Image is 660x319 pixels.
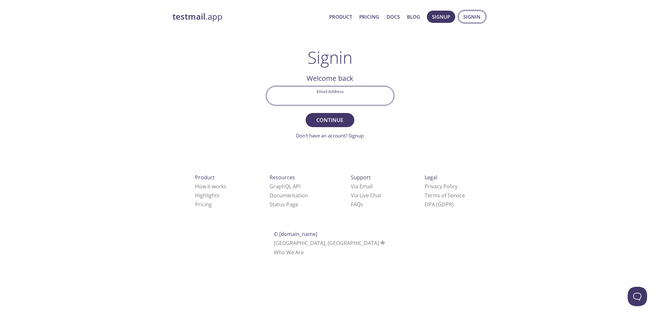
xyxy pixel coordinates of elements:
a: Terms of Service [425,192,465,199]
a: Pricing [195,201,212,208]
h2: Welcome back [266,73,394,84]
a: Status Page [270,201,298,208]
strong: testmail [173,11,206,22]
button: Signin [458,11,486,23]
a: testmail.app [173,11,324,22]
span: [GEOGRAPHIC_DATA], [GEOGRAPHIC_DATA] [274,239,386,247]
button: Continue [306,113,354,127]
a: GraphQL API [270,183,300,190]
a: Product [330,13,352,21]
span: © [DOMAIN_NAME] [274,230,317,238]
button: Signup [427,11,455,23]
a: Via Email [351,183,373,190]
span: Support [351,174,371,181]
a: Who We Are [274,249,304,256]
span: Signin [464,13,481,21]
a: Pricing [360,13,379,21]
span: Resources [270,174,295,181]
a: Privacy Policy [425,183,458,190]
a: Via Live Chat [351,192,381,199]
a: Don't have an account? Signup [296,132,364,139]
span: Product [195,174,215,181]
span: s [360,201,363,208]
a: Documentation [270,192,308,199]
iframe: Help Scout Beacon - Open [628,287,647,306]
a: FAQ [351,201,363,208]
a: How it works [195,183,226,190]
span: Legal [425,174,437,181]
h1: Signin [308,48,352,67]
a: Blog [407,13,420,21]
a: DPA (GDPR) [425,201,454,208]
a: Docs [387,13,400,21]
span: Signup [432,13,450,21]
span: Continue [313,116,347,125]
a: Highlights [195,192,220,199]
